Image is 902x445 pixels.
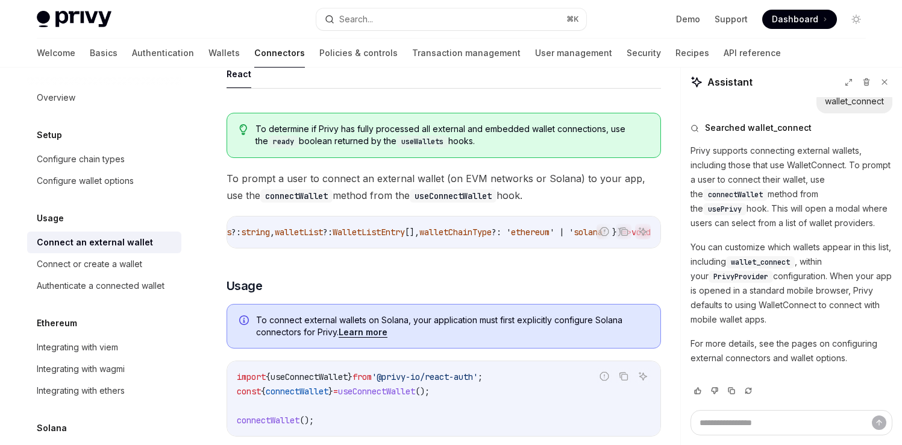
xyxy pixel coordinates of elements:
a: Basics [90,39,117,68]
span: [], [405,227,419,238]
a: Policies & controls [319,39,398,68]
span: useConnectWallet [338,386,415,397]
span: ?: [323,227,333,238]
button: React [227,60,251,88]
button: Report incorrect code [597,224,612,239]
span: ⌘ K [566,14,579,24]
span: Usage [227,277,263,294]
a: Authenticate a connected wallet [27,275,181,297]
a: Wallets [208,39,240,68]
div: Overview [37,90,75,105]
a: Integrating with wagmi [27,358,181,380]
span: To connect external wallets on Solana, your application must first explicitly configure Solana co... [256,314,648,338]
a: Support [715,13,748,25]
span: Dashboard [772,13,818,25]
p: For more details, see the pages on configuring external connectors and wallet options. [691,336,892,365]
span: connectWallet [708,190,763,200]
a: Security [627,39,661,68]
svg: Tip [239,124,248,135]
span: Assistant [707,75,753,89]
span: void [631,227,651,238]
a: Dashboard [762,10,837,29]
button: Search...⌘K [316,8,586,30]
span: walletChainType [419,227,492,238]
span: WalletListEntry [333,227,405,238]
span: PrivyProvider [713,272,768,282]
p: You can customize which wallets appear in this list, including , within your configuration. When ... [691,240,892,327]
code: useWallets [396,136,448,148]
button: Searched wallet_connect [691,122,892,134]
span: walletList [275,227,323,238]
div: Connect or create a wallet [37,257,142,271]
a: User management [535,39,612,68]
span: { [266,371,271,382]
a: Recipes [675,39,709,68]
span: connectWallet [266,386,328,397]
span: } [348,371,352,382]
span: ethereum [511,227,550,238]
button: Copy the contents from the code block [616,368,631,384]
span: wallet_connect [731,257,790,267]
a: Configure chain types [27,148,181,170]
button: Toggle dark mode [847,10,866,29]
span: To determine if Privy has fully processed all external and embedded wallet connections, use the b... [255,123,648,148]
span: string [241,227,270,238]
span: ?: ' [492,227,511,238]
span: solana [574,227,603,238]
div: wallet_connect [825,95,884,107]
span: } [328,386,333,397]
span: ' }) [603,227,622,238]
a: Learn more [339,327,387,338]
a: Connectors [254,39,305,68]
span: = [333,386,338,397]
div: Integrating with ethers [37,383,125,398]
span: ; [478,371,483,382]
div: Configure chain types [37,152,125,166]
div: Search... [339,12,373,27]
button: Send message [872,415,886,430]
a: Configure wallet options [27,170,181,192]
div: Authenticate a connected wallet [37,279,164,293]
img: light logo [37,11,111,28]
a: Welcome [37,39,75,68]
button: Ask AI [635,368,651,384]
span: useConnectWallet [271,371,348,382]
a: Demo [676,13,700,25]
span: To prompt a user to connect an external wallet (on EVM networks or Solana) to your app, use the m... [227,170,661,204]
a: Integrating with viem [27,336,181,358]
span: ?: [231,227,241,238]
button: Ask AI [635,224,651,239]
span: (); [415,386,430,397]
h5: Usage [37,211,64,226]
span: , [270,227,275,238]
span: { [261,386,266,397]
h5: Setup [37,128,62,142]
span: usePrivy [708,204,742,214]
span: ' | ' [550,227,574,238]
button: Copy the contents from the code block [616,224,631,239]
a: Integrating with ethers [27,380,181,402]
a: Transaction management [412,39,521,68]
span: Searched wallet_connect [705,122,812,134]
div: Integrating with wagmi [37,362,125,376]
a: Connect an external wallet [27,232,181,253]
div: Configure wallet options [37,174,134,188]
span: import [237,371,266,382]
div: Integrating with viem [37,340,118,355]
a: Overview [27,87,181,109]
div: Connect an external wallet [37,235,153,250]
a: Connect or create a wallet [27,253,181,275]
span: '@privy-io/react-auth' [372,371,478,382]
a: API reference [724,39,781,68]
p: Privy supports connecting external wallets, including those that use WalletConnect. To prompt a u... [691,144,892,230]
span: const [237,386,261,397]
a: Authentication [132,39,194,68]
h5: Ethereum [37,316,77,330]
button: Report incorrect code [597,368,612,384]
svg: Info [239,315,251,327]
code: ready [268,136,299,148]
span: from [352,371,372,382]
code: useConnectWallet [410,189,496,203]
code: connectWallet [260,189,333,203]
h5: Solana [37,421,67,435]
